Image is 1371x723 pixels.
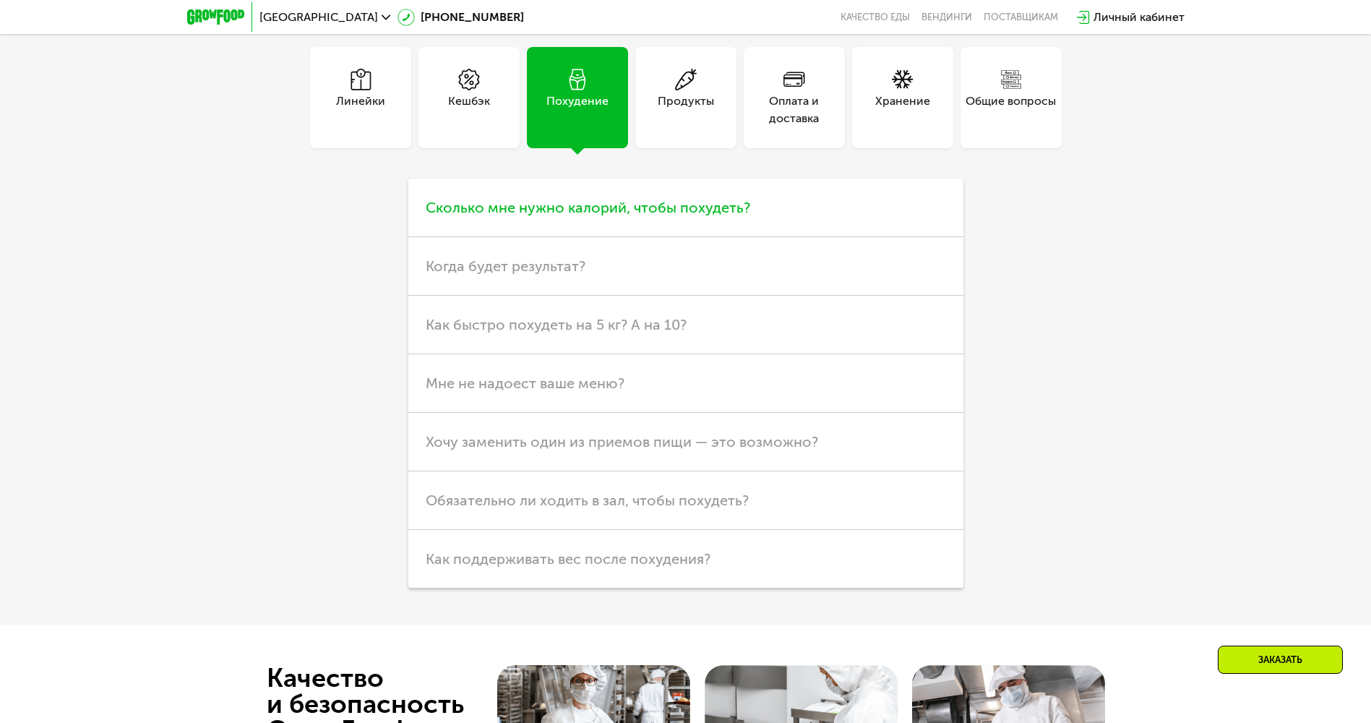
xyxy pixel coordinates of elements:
[875,93,930,127] div: Хранение
[336,93,385,127] div: Линейки
[426,433,818,450] span: Хочу заменить один из приемов пищи — это возможно?
[658,93,714,127] div: Продукты
[966,93,1056,127] div: Общие вопросы
[1218,646,1343,674] div: Заказать
[448,93,490,127] div: Кешбэк
[259,12,378,23] span: [GEOGRAPHIC_DATA]
[984,12,1058,23] div: поставщикам
[841,12,910,23] a: Качество еды
[1093,9,1185,26] div: Личный кабинет
[426,316,687,333] span: Как быстро похудеть на 5 кг? А на 10?
[921,12,972,23] a: Вендинги
[426,199,750,216] span: Сколько мне нужно калорий, чтобы похудеть?
[546,93,609,127] div: Похудение
[426,550,710,568] span: Как поддерживать вес после похудения?
[426,257,585,275] span: Когда будет результат?
[426,492,749,509] span: Обязательно ли ходить в зал, чтобы похудеть?
[744,93,845,127] div: Оплата и доставка
[426,375,624,392] span: Мне не надоест ваше меню?
[397,9,524,26] a: [PHONE_NUMBER]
